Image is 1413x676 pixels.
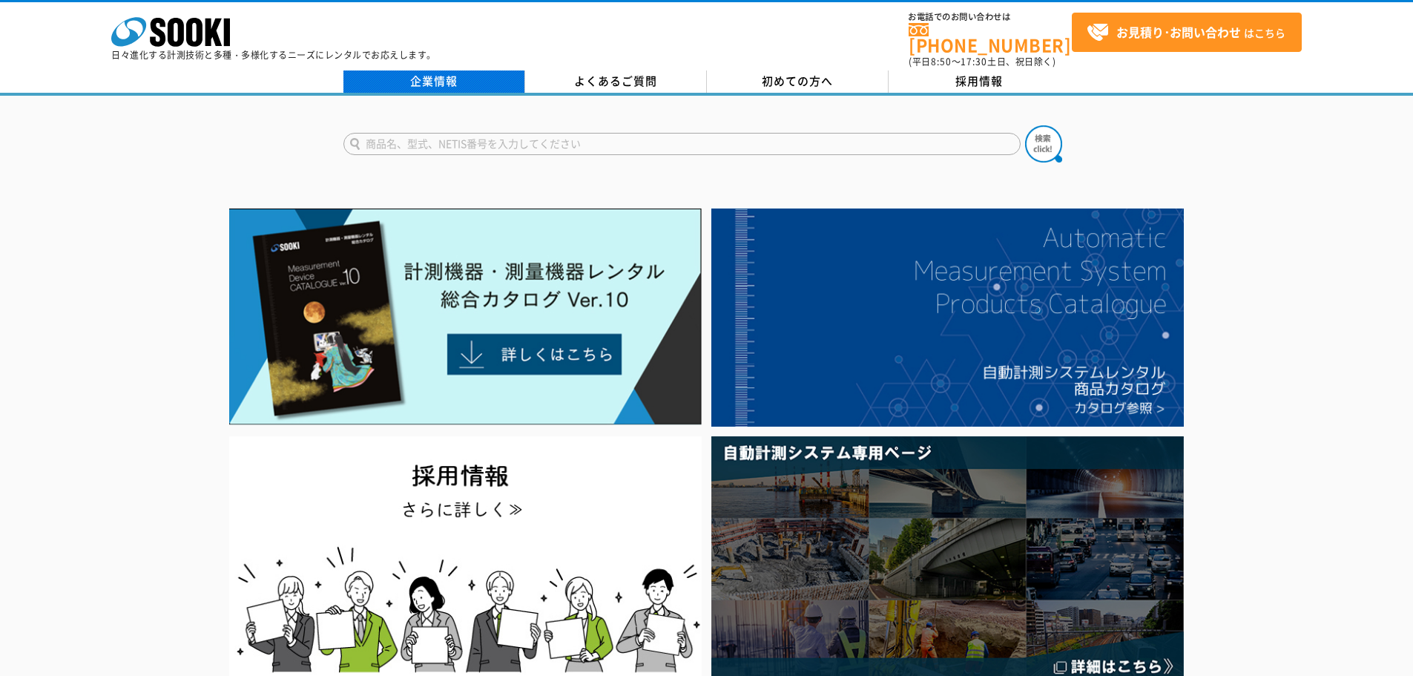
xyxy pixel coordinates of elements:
[343,133,1021,155] input: 商品名、型式、NETIS番号を入力してください
[889,70,1070,93] a: 採用情報
[525,70,707,93] a: よくあるご質問
[909,55,1055,68] span: (平日 ～ 土日、祝日除く)
[343,70,525,93] a: 企業情報
[762,73,833,89] span: 初めての方へ
[1025,125,1062,163] img: btn_search.png
[909,23,1072,53] a: [PHONE_NUMBER]
[1087,22,1285,44] span: はこちら
[931,55,952,68] span: 8:50
[1072,13,1302,52] a: お見積り･お問い合わせはこちら
[711,209,1184,427] img: 自動計測システムカタログ
[1116,23,1241,41] strong: お見積り･お問い合わせ
[909,13,1072,22] span: お電話でのお問い合わせは
[961,55,987,68] span: 17:30
[229,209,702,425] img: Catalog Ver10
[111,50,436,59] p: 日々進化する計測技術と多種・多様化するニーズにレンタルでお応えします。
[707,70,889,93] a: 初めての方へ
